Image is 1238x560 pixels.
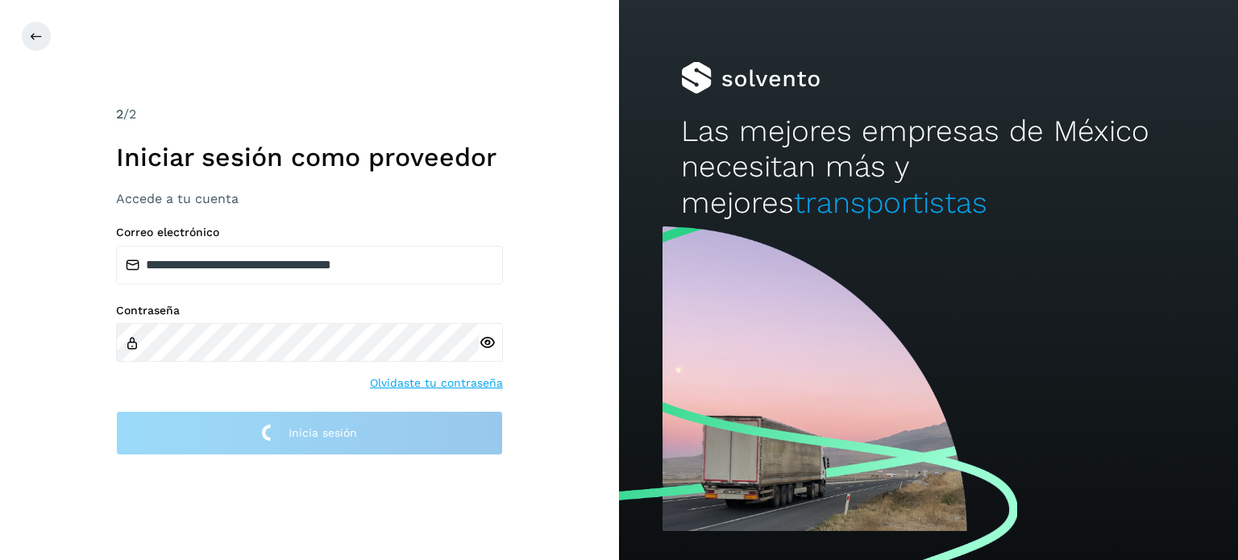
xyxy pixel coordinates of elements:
label: Correo electrónico [116,226,503,239]
button: Inicia sesión [116,411,503,455]
h3: Accede a tu cuenta [116,191,503,206]
h1: Iniciar sesión como proveedor [116,142,503,172]
h2: Las mejores empresas de México necesitan más y mejores [681,114,1176,221]
div: /2 [116,105,503,124]
span: 2 [116,106,123,122]
a: Olvidaste tu contraseña [370,375,503,392]
span: Inicia sesión [289,427,357,438]
span: transportistas [794,185,987,220]
label: Contraseña [116,304,503,317]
